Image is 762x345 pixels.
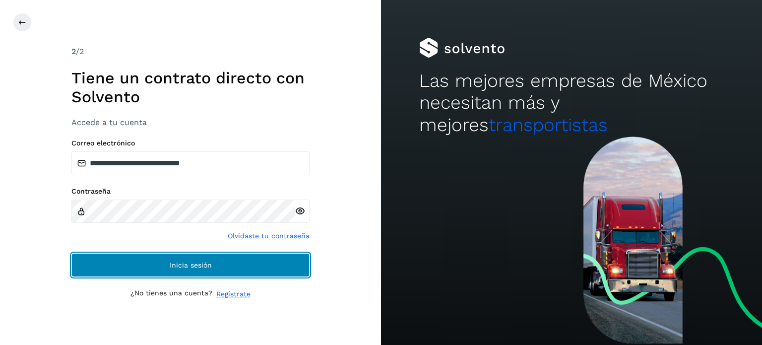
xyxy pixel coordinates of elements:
a: Regístrate [216,289,251,299]
button: Inicia sesión [71,253,310,277]
label: Correo electrónico [71,139,310,147]
h2: Las mejores empresas de México necesitan más y mejores [419,70,724,136]
a: Olvidaste tu contraseña [228,231,310,241]
span: 2 [71,47,76,56]
h1: Tiene un contrato directo con Solvento [71,69,310,107]
div: /2 [71,46,310,58]
p: ¿No tienes una cuenta? [130,289,212,299]
span: transportistas [489,114,608,136]
span: Inicia sesión [170,262,212,269]
h3: Accede a tu cuenta [71,118,310,127]
label: Contraseña [71,187,310,196]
